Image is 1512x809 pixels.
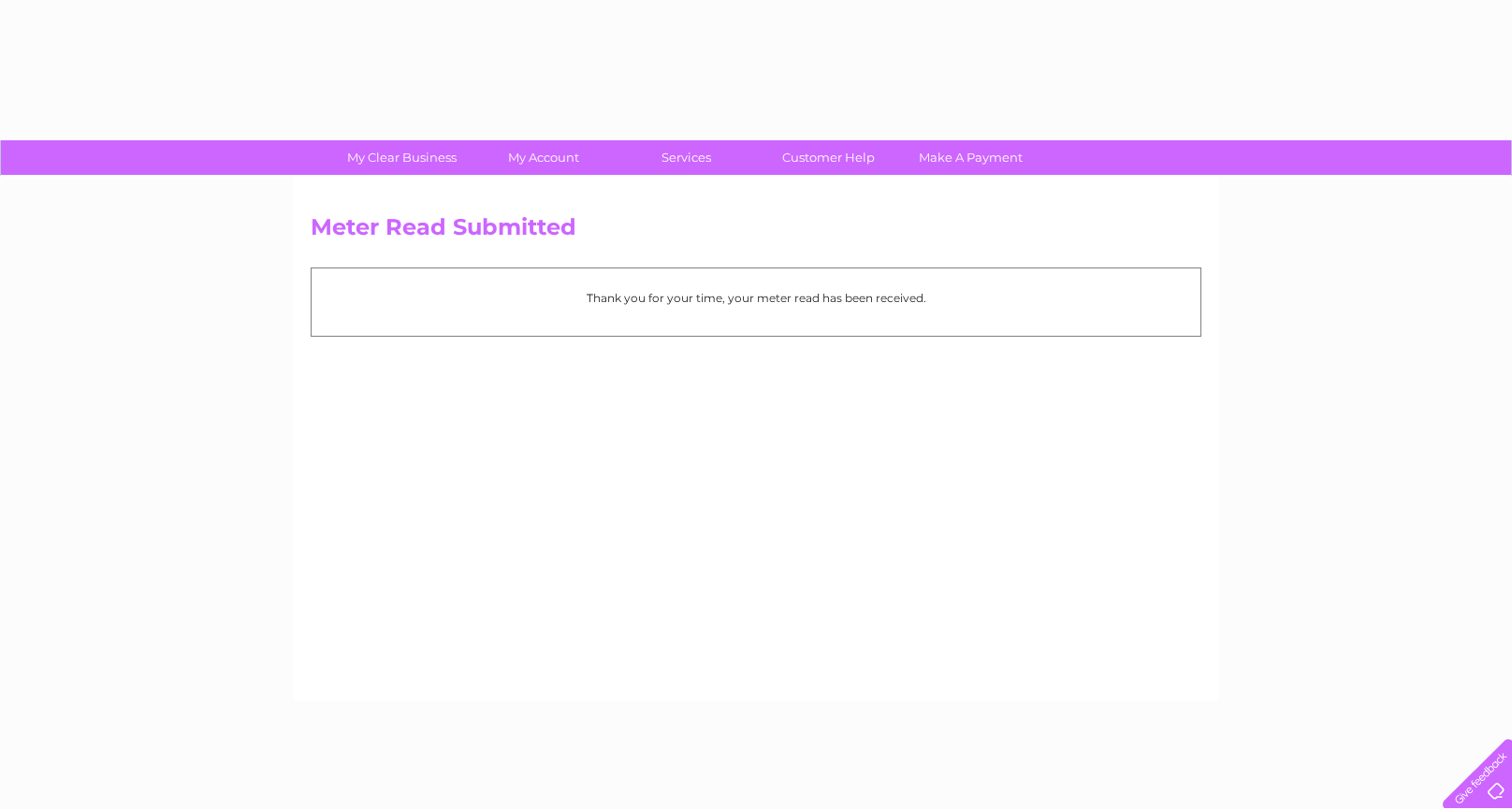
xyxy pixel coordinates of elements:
[311,214,1201,250] h2: Meter Read Submitted
[467,140,621,175] a: My Account
[609,140,763,175] a: Services
[894,140,1048,175] a: Make A Payment
[321,289,1191,307] p: Thank you for your time, your meter read has been received.
[325,140,479,175] a: My Clear Business
[751,140,906,175] a: Customer Help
